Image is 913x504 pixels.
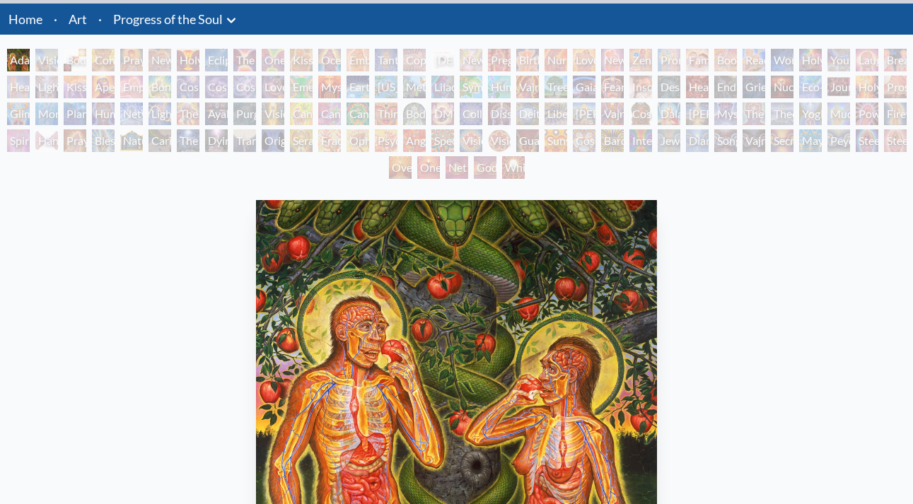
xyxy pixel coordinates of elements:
[177,102,199,125] div: The Shulgins and their Alchemical Angels
[290,76,313,98] div: Emerald Grail
[545,76,567,98] div: Tree & Person
[799,129,822,152] div: Mayan Being
[177,49,199,71] div: Holy Grail
[417,156,440,179] div: One
[799,49,822,71] div: Holy Family
[347,49,369,71] div: Embracing
[460,129,482,152] div: Vision Crystal
[573,129,595,152] div: Cosmic Elf
[205,49,228,71] div: Eclipse
[233,102,256,125] div: Purging
[856,49,878,71] div: Laughing Man
[92,129,115,152] div: Blessing Hand
[290,49,313,71] div: Kissing
[658,129,680,152] div: Jewel Being
[629,129,652,152] div: Interbeing
[488,76,511,98] div: Humming Bird
[488,129,511,152] div: Vision [PERSON_NAME]
[7,129,30,152] div: Spirit Animates the Flesh
[113,9,223,29] a: Progress of the Soul
[403,129,426,152] div: Angel Skin
[347,129,369,152] div: Ophanic Eyelash
[149,102,171,125] div: Lightworker
[120,49,143,71] div: Praying
[64,129,86,152] div: Praying Hands
[262,102,284,125] div: Vision Tree
[48,4,63,35] li: ·
[262,76,284,98] div: Love is a Cosmic Force
[771,76,793,98] div: Nuclear Crucifixion
[516,129,539,152] div: Guardian of Infinite Vision
[658,102,680,125] div: Dalai Lama
[347,102,369,125] div: Cannabacchus
[799,76,822,98] div: Eco-Atlas
[7,49,30,71] div: Adam & Eve
[743,76,765,98] div: Grieving
[389,156,412,179] div: Oversoul
[771,49,793,71] div: Wonder
[92,102,115,125] div: Human Geometry
[7,76,30,98] div: Healing
[431,76,454,98] div: Lilacs
[375,102,397,125] div: Third Eye Tears of Joy
[149,129,171,152] div: Caring
[474,156,496,179] div: Godself
[516,76,539,98] div: Vajra Horse
[177,76,199,98] div: Cosmic Creativity
[856,102,878,125] div: Power to the Peaceful
[856,76,878,98] div: Holy Fire
[884,76,907,98] div: Prostration
[318,76,341,98] div: Mysteriosa 2
[64,49,86,71] div: Body, Mind, Spirit
[545,102,567,125] div: Liberation Through Seeing
[92,49,115,71] div: Contemplation
[686,129,709,152] div: Diamond Being
[64,102,86,125] div: Planetary Prayers
[375,129,397,152] div: Psychomicrograph of a Fractal Paisley Cherub Feather Tip
[64,76,86,98] div: Kiss of the [MEDICAL_DATA]
[771,102,793,125] div: Theologue
[629,76,652,98] div: Insomnia
[601,76,624,98] div: Fear
[488,49,511,71] div: Pregnancy
[69,9,87,29] a: Art
[827,129,850,152] div: Peyote Being
[856,129,878,152] div: Steeplehead 1
[149,49,171,71] div: New Man New Woman
[629,102,652,125] div: Cosmic [DEMOGRAPHIC_DATA]
[177,129,199,152] div: The Soul Finds It's Way
[743,129,765,152] div: Vajra Being
[799,102,822,125] div: Yogi & the Möbius Sphere
[884,129,907,152] div: Steeplehead 2
[714,129,737,152] div: Song of Vajra Being
[601,49,624,71] div: New Family
[431,102,454,125] div: DMT - The Spirit Molecule
[743,49,765,71] div: Reading
[516,49,539,71] div: Birth
[827,76,850,98] div: Journey of the Wounded Healer
[431,49,454,71] div: [DEMOGRAPHIC_DATA] Embryo
[120,102,143,125] div: Networks
[502,156,525,179] div: White Light
[658,76,680,98] div: Despair
[771,129,793,152] div: Secret Writing Being
[686,102,709,125] div: [PERSON_NAME]
[120,129,143,152] div: Nature of Mind
[318,102,341,125] div: Cannabis Sutra
[93,4,107,35] li: ·
[714,102,737,125] div: Mystic Eye
[686,76,709,98] div: Headache
[290,102,313,125] div: Cannabis Mudra
[205,129,228,152] div: Dying
[290,129,313,152] div: Seraphic Transport Docking on the Third Eye
[403,76,426,98] div: Metamorphosis
[488,102,511,125] div: Dissectional Art for Tool's Lateralus CD
[545,129,567,152] div: Sunyata
[573,49,595,71] div: Love Circuit
[233,76,256,98] div: Cosmic Lovers
[884,49,907,71] div: Breathing
[92,76,115,98] div: Aperture
[375,76,397,98] div: [US_STATE] Song
[205,102,228,125] div: Ayahuasca Visitation
[35,76,58,98] div: Lightweaver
